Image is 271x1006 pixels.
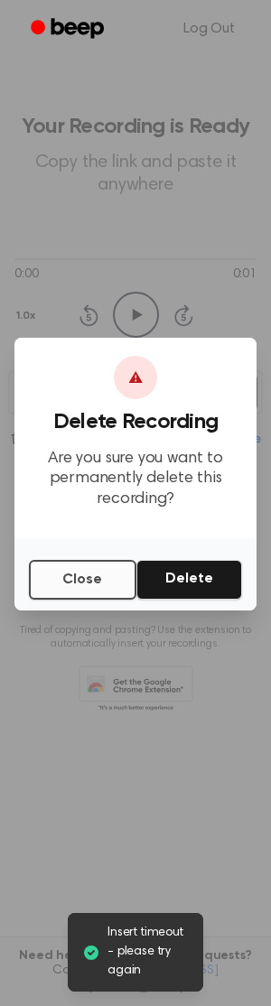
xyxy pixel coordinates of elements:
a: Log Out [165,7,253,51]
span: Insert timeout - please try again [107,924,189,981]
a: Beep [18,12,120,47]
p: Are you sure you want to permanently delete this recording? [29,449,242,510]
button: Close [29,560,136,600]
div: ⚠ [114,356,157,399]
h3: Delete Recording [29,410,242,434]
button: Delete [136,560,242,600]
